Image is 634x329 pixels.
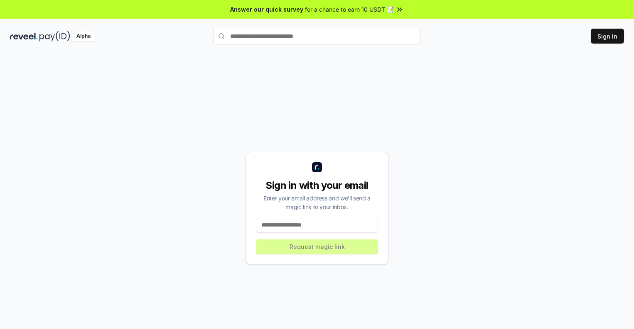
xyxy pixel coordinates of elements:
[230,5,303,14] span: Answer our quick survey
[312,162,322,172] img: logo_small
[72,31,95,41] div: Alpha
[305,5,394,14] span: for a chance to earn 10 USDT 📝
[591,29,624,44] button: Sign In
[256,194,378,211] div: Enter your email address and we’ll send a magic link to your inbox.
[10,31,38,41] img: reveel_dark
[256,179,378,192] div: Sign in with your email
[39,31,70,41] img: pay_id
